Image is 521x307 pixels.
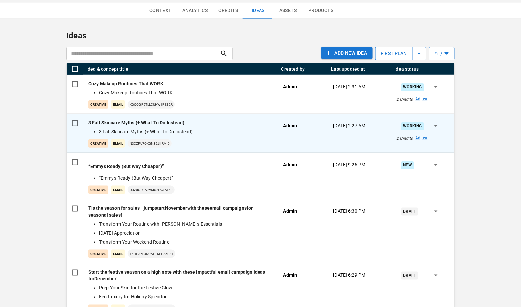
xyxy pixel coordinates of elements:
p: Admin [283,83,297,90]
a: Adjust [416,96,428,102]
button: first plan [375,47,426,60]
p: Start the festive season on a high note with these impactful email campaign ideas for ! [88,269,273,283]
p: Tis the season for sales - jumpstart with these for seasonal sales! [88,205,273,219]
p: [DATE] 6:29 PM [333,272,366,279]
button: Products [303,3,339,19]
p: creative [88,186,108,194]
li: “Emmys Ready (But Way Cheaper)” [99,175,270,182]
div: Draft [401,208,418,215]
button: Menu [273,67,276,71]
div: Idea & concept title [87,66,128,72]
p: Ideas [66,30,455,42]
p: Admin [283,208,297,215]
div: Draft [401,272,418,279]
strong: email campaigns [210,205,247,211]
p: T4hh3mOnOaF1KeE75e24 [128,250,175,258]
button: Context [144,3,177,19]
p: [DATE] 2:31 AM [333,83,366,90]
li: Transform Your Weekend Routine [99,239,270,246]
button: Assets [273,3,303,19]
button: Credits [213,3,243,19]
button: Menu [386,67,390,71]
strong: December [94,276,116,282]
button: Menu [449,67,453,71]
p: Admin [283,122,297,129]
p: 2 Credits [397,96,413,102]
p: “Emmys Ready (But Way Cheaper)” [88,163,273,170]
button: Analytics [177,3,213,19]
p: 2 Credits [397,135,413,141]
p: [DATE] 9:26 PM [333,161,366,168]
p: 3 Fall Skincare Myths (+ What To Do Instead) [88,119,273,126]
p: Cozy Makeup Routines That WORK [88,80,273,87]
div: New [401,161,414,169]
div: Idea status [395,66,419,72]
li: Eco-Luxury for Holiday Splendor [99,294,270,301]
div: Working [401,122,424,130]
p: Admin [283,161,297,168]
a: Add NEW IDEA [321,47,373,60]
button: Ideas [243,3,273,19]
p: creative [88,250,108,258]
p: Email [111,100,125,109]
p: [DATE] 6:30 PM [333,208,366,215]
li: Cozy Makeup Routines That WORK [99,89,270,96]
p: n3XzfU7OxgN85jIiRmi0 [128,139,172,148]
p: Admin [283,272,297,279]
li: Prep Your Skin for the Festive Glow [99,285,270,292]
p: [DATE] 2:27 AM [333,122,366,129]
button: Menu [323,67,326,71]
li: [DATE] Appreciation [99,230,270,237]
a: Adjust [416,135,428,141]
p: Email [111,139,125,148]
p: creative [88,139,108,148]
p: Email [111,186,125,194]
p: Email [111,250,125,258]
strong: November [165,205,187,211]
p: XqOQGp5tLLCUhw1fb32R [128,100,175,109]
div: Working [401,83,424,91]
div: Created by [281,66,305,72]
div: Last updated at [331,66,365,72]
p: uoz0orEa7VmU7H9jAt40 [128,186,175,194]
li: Transform Your Routine with [PERSON_NAME]'s Essentials [99,221,270,228]
button: Add NEW IDEA [321,47,373,59]
li: 3 Fall Skincare Myths (+ What To Do Instead) [99,128,270,135]
p: creative [88,100,108,109]
p: first plan [376,46,412,61]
